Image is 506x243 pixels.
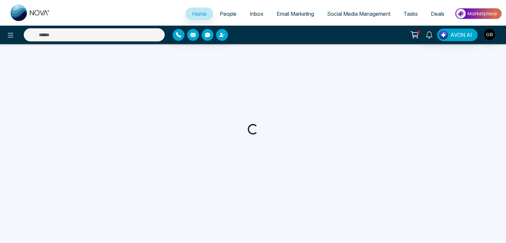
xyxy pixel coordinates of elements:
a: Deals [424,8,451,20]
img: Market-place.gif [454,6,502,21]
img: Lead Flow [439,30,448,39]
a: Email Marketing [270,8,321,20]
span: Deals [431,11,444,17]
span: Tasks [404,11,418,17]
span: Home [192,11,207,17]
button: AVON AI [437,29,478,41]
a: People [213,8,243,20]
a: Inbox [243,8,270,20]
a: Social Media Management [321,8,397,20]
img: User Avatar [484,29,495,40]
img: Nova CRM Logo [11,5,50,21]
span: Email Marketing [277,11,314,17]
span: AVON AI [450,31,472,39]
a: Tasks [397,8,424,20]
span: People [220,11,237,17]
span: Social Media Management [327,11,390,17]
span: Inbox [250,11,264,17]
a: Home [185,8,213,20]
